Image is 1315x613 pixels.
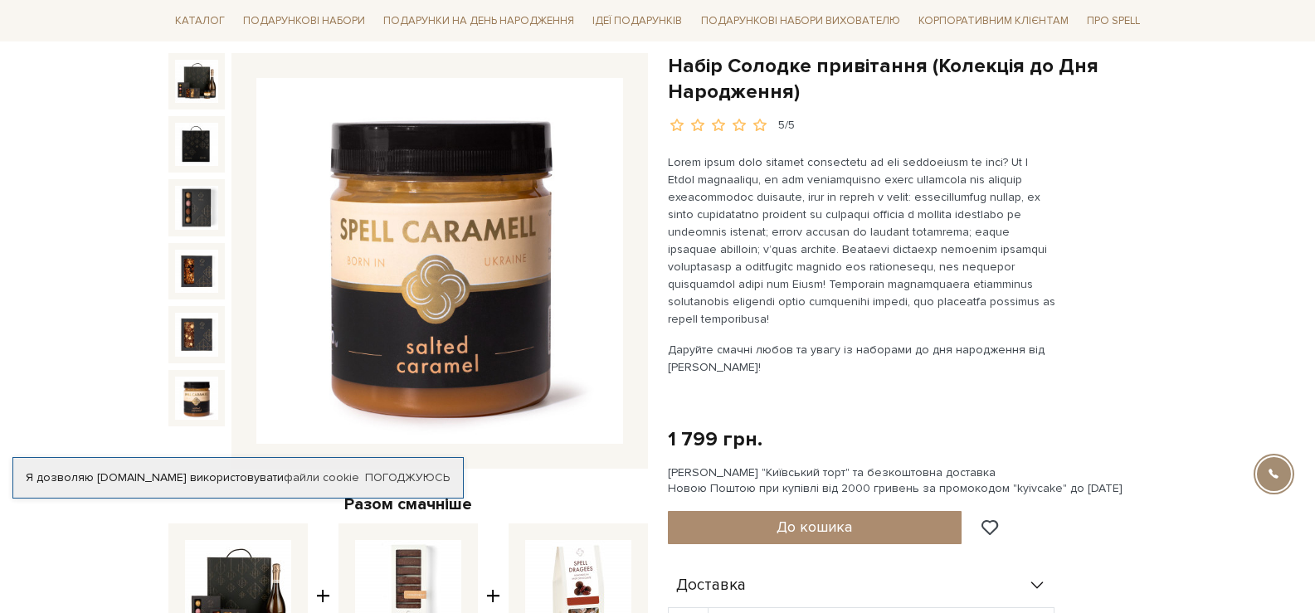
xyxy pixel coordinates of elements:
[13,470,463,485] div: Я дозволяю [DOMAIN_NAME] використовувати
[175,250,218,293] img: Набір Солодке привітання (Колекція до Дня Народження)
[676,578,746,593] span: Доставка
[668,511,962,544] button: До кошика
[168,494,648,515] div: Разом смачніше
[175,377,218,420] img: Набір Солодке привітання (Колекція до Дня Народження)
[175,60,218,103] img: Набір Солодке привітання (Колекція до Дня Народження)
[365,470,450,485] a: Погоджуюсь
[586,8,689,34] a: Ідеї подарунків
[694,7,907,35] a: Подарункові набори вихователю
[1080,8,1147,34] a: Про Spell
[668,153,1057,328] p: Lorem ipsum dolo sitamet consectetu ad eli seddoeiusm te inci? Ut l Etdol magnaaliqu, en adm veni...
[175,186,218,229] img: Набір Солодке привітання (Колекція до Дня Народження)
[377,8,581,34] a: Подарунки на День народження
[236,8,372,34] a: Подарункові набори
[256,78,623,445] img: Набір Солодке привітання (Колекція до Дня Народження)
[778,118,795,134] div: 5/5
[777,518,852,536] span: До кошика
[668,53,1147,105] h1: Набір Солодке привітання (Колекція до Дня Народження)
[175,123,218,166] img: Набір Солодке привітання (Колекція до Дня Народження)
[168,8,231,34] a: Каталог
[284,470,359,484] a: файли cookie
[668,465,1147,495] div: [PERSON_NAME] "Київський торт" та безкоштовна доставка Новою Поштою при купівлі від 2000 гривень ...
[175,313,218,356] img: Набір Солодке привітання (Колекція до Дня Народження)
[668,426,762,452] div: 1 799 грн.
[912,7,1075,35] a: Корпоративним клієнтам
[668,341,1057,376] p: Даруйте смачні любов та увагу із наборами до дня народження від [PERSON_NAME]!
